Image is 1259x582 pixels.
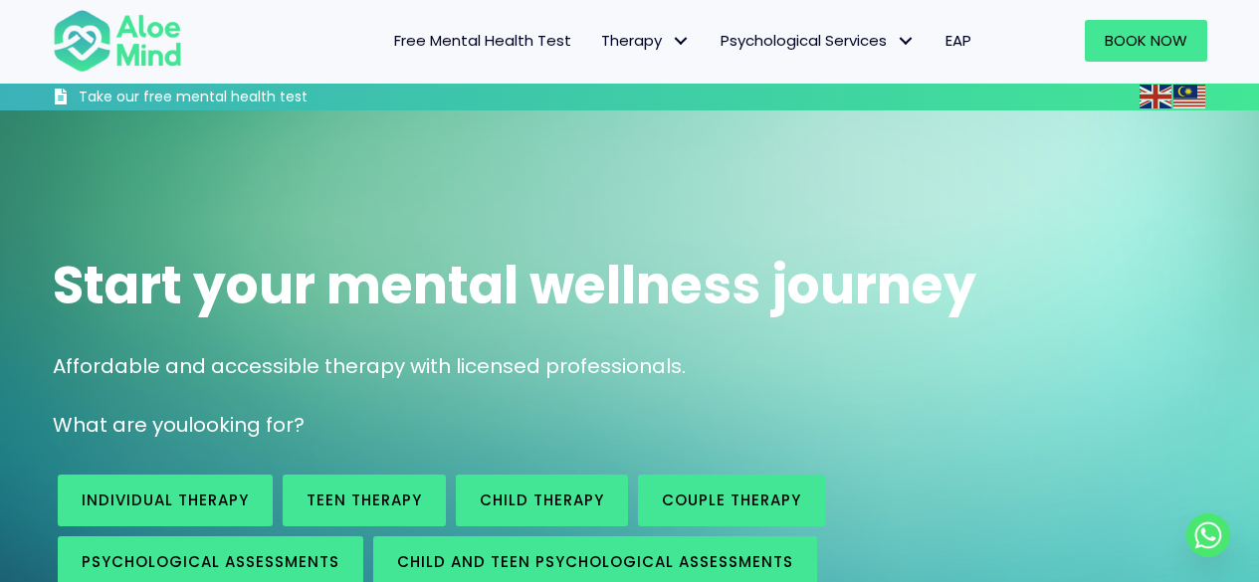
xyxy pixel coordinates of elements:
a: TherapyTherapy: submenu [586,20,706,62]
p: Affordable and accessible therapy with licensed professionals. [53,352,1207,381]
span: Therapy: submenu [667,27,696,56]
span: What are you [53,411,188,439]
a: Psychological ServicesPsychological Services: submenu [706,20,931,62]
a: Individual therapy [58,475,273,526]
span: Free Mental Health Test [394,30,571,51]
span: Psychological Services [721,30,916,51]
span: Teen Therapy [307,489,422,510]
nav: Menu [208,20,986,62]
span: Child Therapy [480,489,604,510]
span: Book Now [1105,30,1187,51]
a: English [1140,85,1173,107]
span: Psychological Services: submenu [892,27,921,56]
img: en [1140,85,1171,108]
a: EAP [931,20,986,62]
a: Free Mental Health Test [379,20,586,62]
a: Take our free mental health test [53,88,414,110]
img: Aloe mind Logo [53,8,182,74]
span: Child and Teen Psychological assessments [397,551,793,572]
a: Child Therapy [456,475,628,526]
a: Malay [1173,85,1207,107]
span: Psychological assessments [82,551,339,572]
a: Book Now [1085,20,1207,62]
span: EAP [945,30,971,51]
img: ms [1173,85,1205,108]
span: looking for? [188,411,305,439]
a: Couple therapy [638,475,825,526]
a: Teen Therapy [283,475,446,526]
h3: Take our free mental health test [79,88,414,107]
a: Whatsapp [1186,513,1230,557]
span: Therapy [601,30,691,51]
span: Individual therapy [82,489,249,510]
span: Start your mental wellness journey [53,249,976,321]
span: Couple therapy [662,489,801,510]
